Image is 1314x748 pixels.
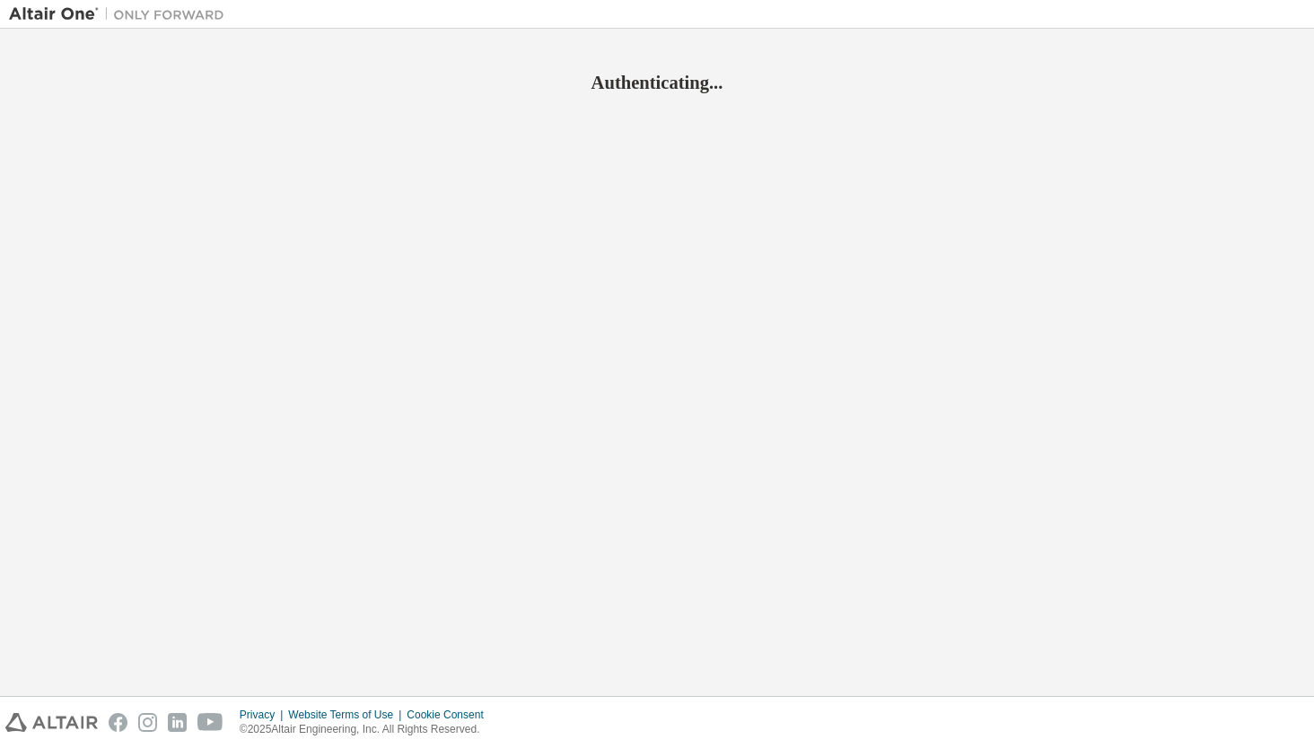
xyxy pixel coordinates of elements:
img: instagram.svg [138,713,157,732]
div: Cookie Consent [407,708,494,722]
h2: Authenticating... [9,71,1305,94]
img: youtube.svg [197,713,223,732]
img: Altair One [9,5,233,23]
div: Privacy [240,708,288,722]
img: linkedin.svg [168,713,187,732]
div: Website Terms of Use [288,708,407,722]
img: facebook.svg [109,713,127,732]
img: altair_logo.svg [5,713,98,732]
p: © 2025 Altair Engineering, Inc. All Rights Reserved. [240,722,495,737]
